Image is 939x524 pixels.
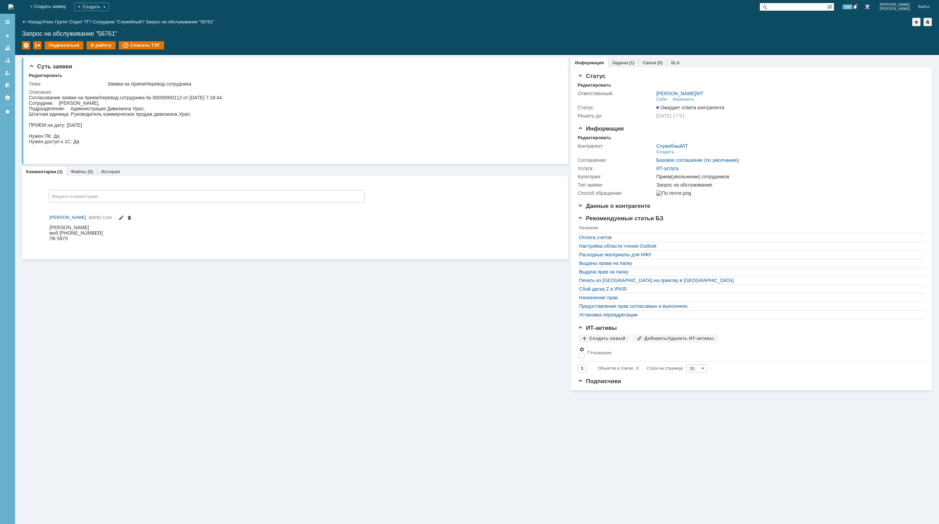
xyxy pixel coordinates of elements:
[578,182,655,188] div: Тип заявки:
[579,312,920,317] div: Установка переадресации
[57,169,63,174] div: (1)
[69,19,90,24] a: Отдел "IT"
[578,166,655,171] div: Услуга:
[575,60,604,65] a: Информация
[673,97,694,102] div: Изменить
[578,325,617,331] span: ИТ-активы
[2,30,13,41] a: Создать заявку
[29,81,106,87] div: Тема:
[29,73,62,78] div: Редактировать
[912,18,920,26] div: Добавить в избранное
[578,143,655,149] div: Контрагент:
[671,60,680,65] a: SLA
[598,366,634,371] span: Объектов в списке:
[579,235,920,240] a: Оплата счетов
[880,3,910,7] span: [PERSON_NAME]
[101,169,120,174] a: История
[93,19,143,24] a: Сотрудник "Служебный"
[636,364,639,372] div: 0
[49,214,86,221] a: [PERSON_NAME]
[880,7,910,11] span: [PERSON_NAME]
[107,81,556,87] div: Заявка на прием/перевод сотрудника
[579,295,920,300] a: Назначение прав.
[578,113,655,119] div: Решить до:
[656,149,674,155] div: Создать
[578,105,655,110] div: Статус:
[71,169,86,174] a: Файлы
[656,182,920,188] div: Запрос на обслуживание
[127,216,132,221] span: Удалить
[29,89,557,95] div: Описание:
[74,3,109,11] div: Создать
[656,97,667,102] div: Себе
[49,215,86,220] span: [PERSON_NAME]
[629,60,635,65] div: (1)
[33,41,42,49] div: Работа с массовостью
[118,216,124,221] span: Редактировать
[69,19,93,24] div: /
[42,19,67,24] a: Атекс Групп
[579,286,920,292] a: Сбой диска Z в IPKIR
[41,19,42,24] div: |
[578,203,650,209] span: Данные о контрагенте
[88,169,93,174] div: (0)
[843,4,853,9] span: 100
[22,30,932,37] div: Запрос на обслуживание "56761"
[579,303,920,309] a: Предоставление прав согласовано и выполнено.
[656,190,691,196] img: По почте.png
[863,3,871,11] a: Перейти в интерфейс администратора
[578,157,655,163] div: Соглашение:
[578,215,663,222] span: Рекомендуемые статьи БЗ
[612,60,628,65] a: Задачи
[2,55,13,66] a: Заявки в моей ответственности
[2,92,13,103] a: Настройки
[684,143,688,149] a: IT
[8,4,14,10] img: logo
[697,91,704,96] a: ИТ
[656,174,920,179] div: Прием(увольнение) сотрудников
[643,60,656,65] a: Связи
[579,252,920,257] a: Расходные материалы для МФУ
[93,19,146,24] div: /
[102,215,112,220] span: 11:04
[8,4,14,10] a: Перейти на домашнюю страницу
[827,3,834,10] span: Расширенный поиск
[578,135,611,141] div: Редактировать
[656,166,679,171] a: ИТ-услуга
[579,260,920,266] a: Выданы права на папку
[656,113,685,119] span: [DATE] 17:51
[578,224,922,233] th: Название
[598,364,684,372] i: Строк на странице:
[146,19,215,24] div: Запрос на обслуживание "56761"
[578,378,621,384] span: Подписчики
[657,60,663,65] div: (0)
[2,80,13,91] a: Мои согласования
[578,91,655,96] div: Ответственный:
[578,174,655,179] div: Категория:
[578,73,605,79] span: Статус
[42,19,69,24] div: /
[578,190,655,196] div: Способ обращения:
[586,345,922,361] th: Название
[579,347,584,352] span: Настройки
[579,278,920,283] a: Печать из [GEOGRAPHIC_DATA] на принтер в [GEOGRAPHIC_DATA]
[579,269,920,275] a: Выдача прав на папку
[26,169,56,174] a: Комментарии
[656,157,739,163] a: Базовое соглашение (по умолчанию)
[578,125,624,132] span: Информация
[29,63,72,70] span: Суть заявки
[656,91,696,96] a: [PERSON_NAME]
[578,82,611,88] div: Редактировать
[2,43,13,54] a: Заявки на командах
[579,243,920,249] a: Настройка области чтения Outlook
[656,143,688,149] div: /
[2,67,13,78] a: Мои заявки
[924,18,932,26] div: Сделать домашней страницей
